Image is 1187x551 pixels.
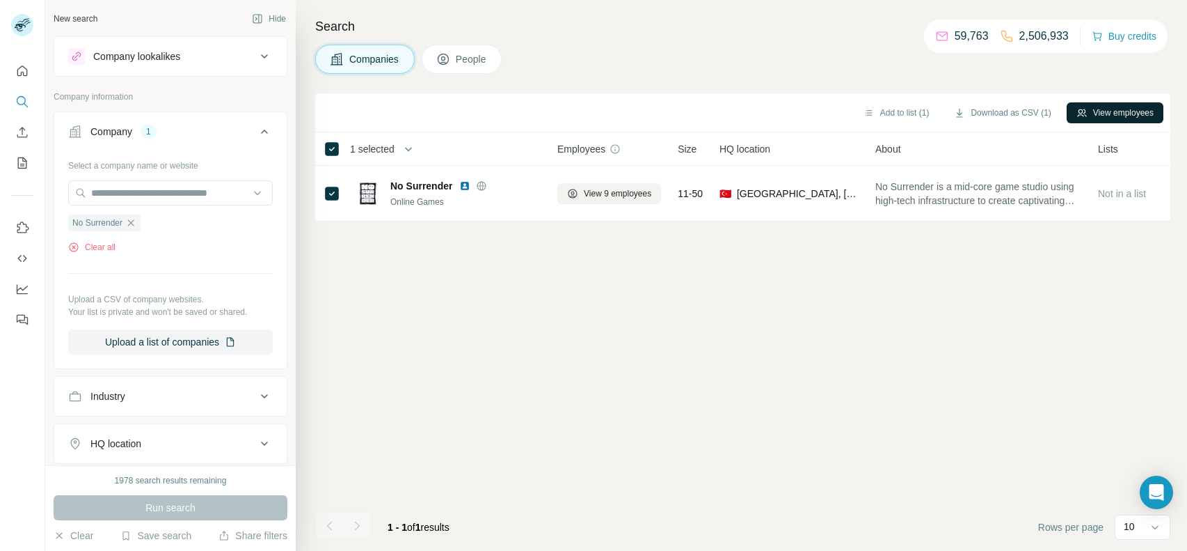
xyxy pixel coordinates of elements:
span: Companies [349,52,400,66]
div: New search [54,13,97,25]
div: Select a company name or website [68,154,273,172]
div: 1978 search results remaining [115,474,227,487]
button: Add to list (1) [854,102,939,123]
button: Company lookalikes [54,40,287,73]
span: Rows per page [1038,520,1104,534]
button: Search [11,89,33,114]
button: View 9 employees [557,183,661,204]
p: Your list is private and won't be saved or shared. [68,306,273,318]
span: 11-50 [678,187,703,201]
div: Company [90,125,132,139]
p: 2,506,933 [1019,28,1069,45]
p: Company information [54,91,287,103]
button: Company1 [54,115,287,154]
button: Download as CSV (1) [944,102,1060,123]
span: 🇹🇷 [719,187,731,201]
span: View 9 employees [584,187,651,200]
button: Clear all [68,241,115,254]
h4: Search [315,17,1170,36]
span: Lists [1098,142,1118,156]
span: No Surrender [390,179,452,193]
div: HQ location [90,437,141,451]
img: Logo of No Surrender [357,183,379,205]
div: 1 [141,125,157,138]
button: My lists [11,150,33,176]
span: HQ location [719,142,770,156]
span: 1 - 1 [388,522,407,533]
div: Online Games [390,196,541,208]
button: Feedback [11,307,33,332]
div: Company lookalikes [93,49,180,63]
p: 10 [1124,520,1135,534]
span: [GEOGRAPHIC_DATA], [GEOGRAPHIC_DATA] [737,187,859,201]
span: No Surrender [72,217,122,229]
div: Industry [90,389,125,403]
button: Clear [54,529,93,543]
div: Open Intercom Messenger [1140,476,1173,509]
button: HQ location [54,427,287,460]
button: Enrich CSV [11,120,33,145]
p: Upload a CSV of company websites. [68,293,273,306]
button: Share filters [218,529,287,543]
button: Use Surfe on LinkedIn [11,215,33,240]
span: Not in a list [1098,188,1146,199]
button: Hide [242,8,296,29]
button: Industry [54,380,287,413]
span: results [388,522,449,533]
button: Upload a list of companies [68,329,273,355]
button: Dashboard [11,277,33,302]
button: Buy credits [1092,26,1156,46]
span: Employees [557,142,605,156]
span: 1 [415,522,421,533]
button: Quick start [11,59,33,84]
button: Save search [120,529,191,543]
button: Use Surfe API [11,246,33,271]
p: 59,763 [955,28,989,45]
span: 1 selected [350,142,395,156]
img: LinkedIn logo [459,180,470,192]
span: People [456,52,488,66]
button: View employees [1067,102,1163,123]
span: of [407,522,415,533]
span: No Surrender is a mid-core game studio using high-tech infrastructure to create captivating games... [875,180,1081,208]
span: About [875,142,901,156]
span: Size [678,142,696,156]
